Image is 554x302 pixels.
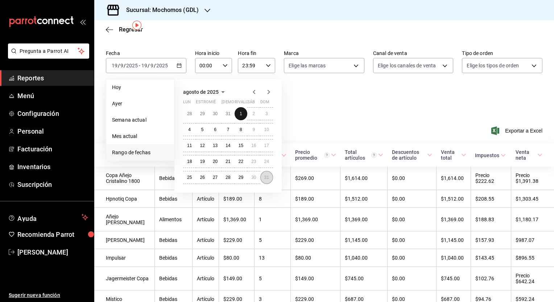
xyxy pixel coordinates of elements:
[196,139,208,152] button: 12 de agosto de 2025
[112,116,168,124] span: Semana actual
[17,163,50,171] font: Inventarios
[260,107,273,120] button: 3 de agosto de 2025
[94,267,155,290] td: Jagermeister Copa
[511,190,554,208] td: $1,303.45
[247,100,255,107] abbr: sábado
[17,213,79,222] span: Ayuda
[239,143,243,148] abbr: 15 de agosto de 2025
[437,267,471,290] td: $745.00
[112,133,168,140] span: Mes actual
[235,155,247,168] button: 22 de agosto de 2025
[222,123,234,136] button: 7 de agosto de 2025
[340,208,388,231] td: $1,369.00
[183,171,196,184] button: 25 de agosto de 2025
[371,152,377,158] svg: El total de artículos considera cambios de precios en los artículos, así como costos adicionales ...
[340,231,388,249] td: $1,145.00
[240,111,242,116] abbr: 1 de agosto de 2025
[155,190,193,208] td: Bebidas
[193,267,219,290] td: Artículo
[392,149,432,161] span: Descuentos de artículo
[227,127,230,132] abbr: 7 de agosto de 2025
[264,159,269,164] abbr: 24 de agosto de 2025
[126,63,138,68] input: ----
[291,267,340,290] td: $149.00
[196,107,208,120] button: 29 de julio de 2025
[291,190,340,208] td: $189.00
[132,21,141,30] img: Marcador de información sobre herramientas
[156,63,168,68] input: ----
[17,110,59,117] font: Configuración
[265,111,268,116] abbr: 3 de agosto de 2025
[187,111,192,116] abbr: 28 de julio de 2025
[392,149,426,161] div: Descuentos de artículo
[222,100,264,107] abbr: jueves
[139,63,140,68] span: -
[183,123,196,136] button: 4 de agosto de 2025
[196,100,219,107] abbr: martes
[255,249,291,267] td: 13
[209,123,222,136] button: 6 de agosto de 2025
[340,190,388,208] td: $1,512.00
[255,208,291,231] td: 1
[155,267,193,290] td: Bebidas
[188,127,191,132] abbr: 4 de agosto de 2025
[200,111,204,116] abbr: 29 de julio de 2025
[226,143,230,148] abbr: 14 de agosto de 2025
[209,171,222,184] button: 27 de agosto de 2025
[120,6,199,14] h3: Sucursal: Mochomos (GDL)
[219,249,255,267] td: $80.00
[235,107,247,120] button: 1 de agosto de 2025
[437,249,471,267] td: $1,040.00
[94,231,155,249] td: [PERSON_NAME]
[239,175,243,180] abbr: 29 de agosto de 2025
[193,249,219,267] td: Artículo
[187,175,192,180] abbr: 25 de agosto de 2025
[155,208,193,231] td: Alimentos
[255,190,291,208] td: 8
[251,143,256,148] abbr: 16 de agosto de 2025
[214,127,216,132] abbr: 6 de agosto de 2025
[222,155,234,168] button: 21 de agosto de 2025
[493,126,542,135] button: Exportar a Excel
[239,159,243,164] abbr: 22 de agosto de 2025
[94,208,155,231] td: Añejo [PERSON_NAME]
[291,208,340,231] td: $1,369.00
[516,149,542,161] span: Venta neta
[17,145,52,153] font: Facturación
[295,149,321,161] font: Precio promedio
[183,89,219,95] span: agosto de 2025
[106,26,143,33] button: Regresar
[437,190,471,208] td: $1,512.00
[251,159,256,164] abbr: 23 de agosto de 2025
[193,190,219,208] td: Artículo
[264,175,269,180] abbr: 31 de agosto de 2025
[475,152,506,158] span: Impuestos
[505,128,542,134] font: Exportar a Excel
[150,63,154,68] input: --
[378,62,436,69] span: Elige los canales de venta
[80,19,86,25] button: open_drawer_menu
[324,152,330,158] svg: Precio promedio = Total artículos / cantidad
[155,231,193,249] td: Bebidas
[467,62,519,69] span: Elige los tipos de orden
[219,267,255,290] td: $149.00
[195,51,232,56] label: Hora inicio
[94,190,155,208] td: Hpnotiq Copa
[289,62,326,69] span: Elige las marcas
[119,26,143,33] span: Regresar
[226,159,230,164] abbr: 21 de agosto de 2025
[291,249,340,267] td: $80.00
[247,155,260,168] button: 23 de agosto de 2025
[235,139,247,152] button: 15 de agosto de 2025
[219,231,255,249] td: $229.00
[340,249,388,267] td: $1,040.00
[148,63,150,68] span: /
[441,149,460,161] div: Venta total
[295,149,336,161] span: Precio promedio
[196,155,208,168] button: 19 de agosto de 2025
[183,139,196,152] button: 11 de agosto de 2025
[196,171,208,184] button: 26 de agosto de 2025
[183,100,191,107] abbr: lunes
[120,63,124,68] input: --
[9,292,60,298] font: Sugerir nueva función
